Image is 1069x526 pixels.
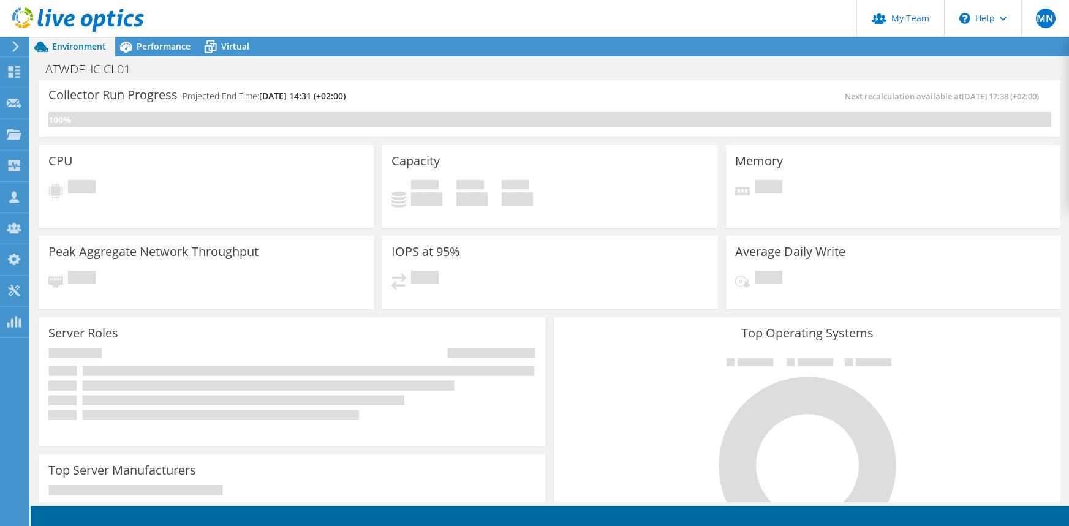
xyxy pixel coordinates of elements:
h3: Top Operating Systems [563,326,1051,340]
h3: Memory [735,154,783,168]
span: [DATE] 17:38 (+02:00) [962,91,1039,102]
span: Environment [52,40,106,52]
h3: Capacity [391,154,440,168]
h3: IOPS at 95% [391,245,460,258]
span: MN [1036,9,1056,28]
h3: Top Server Manufacturers [48,464,196,477]
h4: 0 GiB [411,192,442,206]
svg: \n [959,13,970,24]
span: Virtual [221,40,249,52]
h4: 0 GiB [502,192,533,206]
h1: ATWDFHCICL01 [40,62,149,76]
span: Next recalculation available at [845,91,1045,102]
span: Performance [137,40,191,52]
h3: CPU [48,154,73,168]
span: Pending [68,271,96,287]
span: Pending [411,271,439,287]
h3: Server Roles [48,326,118,340]
h4: 0 GiB [456,192,488,206]
h4: Projected End Time: [183,89,346,103]
span: Total [502,180,529,192]
h3: Average Daily Write [735,245,845,258]
span: Pending [755,180,782,197]
h3: Peak Aggregate Network Throughput [48,245,259,258]
span: Pending [755,271,782,287]
span: Used [411,180,439,192]
span: Pending [68,180,96,197]
span: Free [456,180,484,192]
span: [DATE] 14:31 (+02:00) [259,90,346,102]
